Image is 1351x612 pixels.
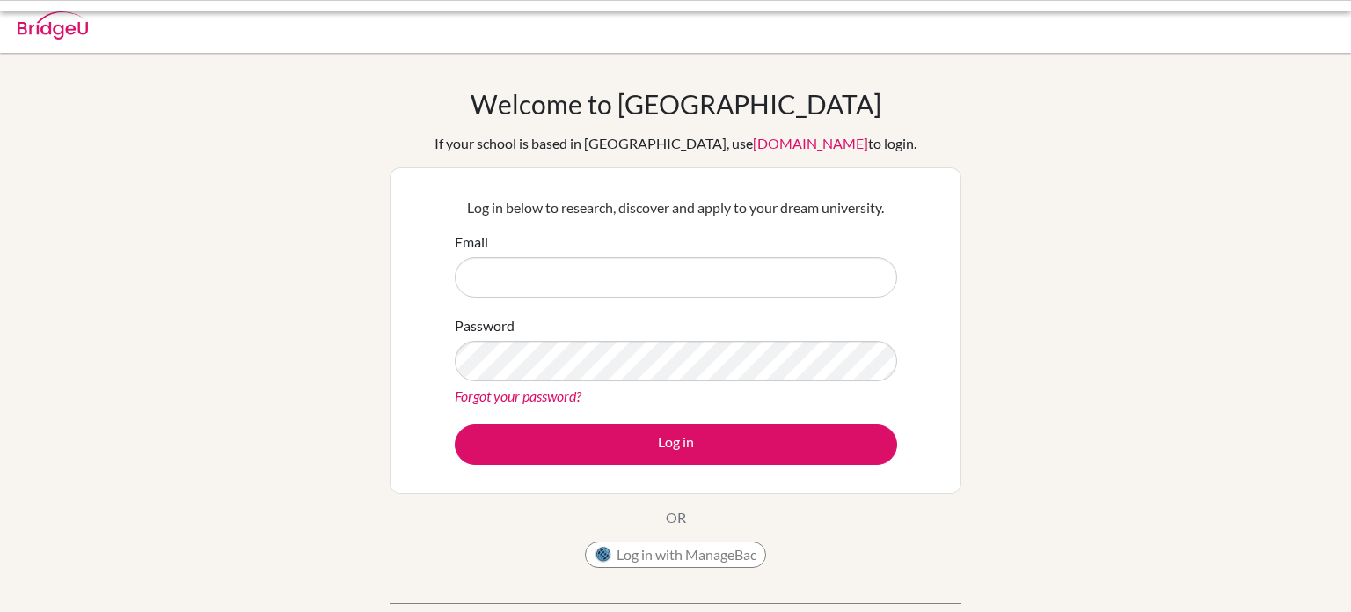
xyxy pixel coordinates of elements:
div: If your school is based in [GEOGRAPHIC_DATA], use to login. [435,133,916,154]
p: Log in below to research, discover and apply to your dream university. [455,197,897,218]
img: Bridge-U [18,11,88,40]
h1: Welcome to [GEOGRAPHIC_DATA] [471,88,881,120]
p: OR [666,507,686,528]
label: Password [455,315,515,336]
a: [DOMAIN_NAME] [753,135,868,151]
button: Log in [455,424,897,465]
button: Log in with ManageBac [585,542,766,568]
a: Forgot your password? [455,387,581,404]
label: Email [455,232,488,253]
